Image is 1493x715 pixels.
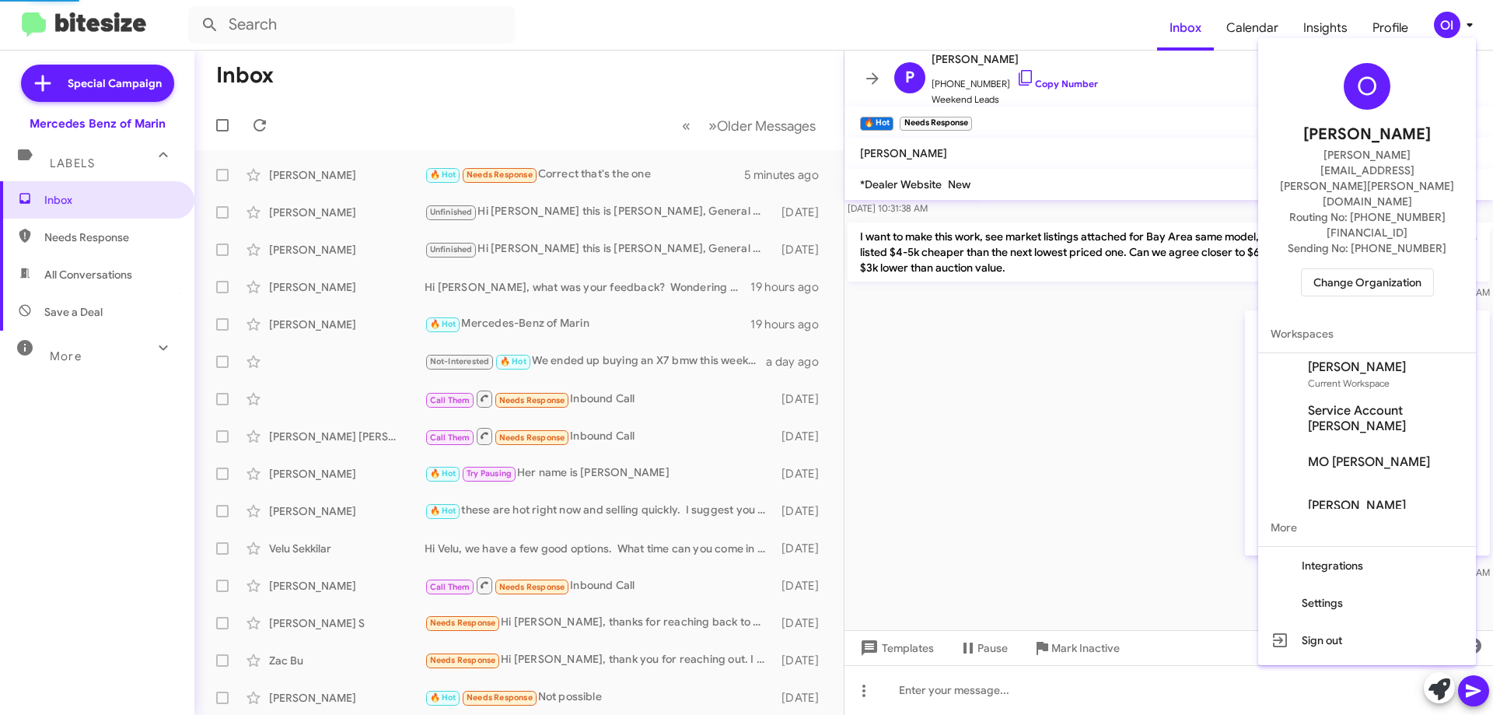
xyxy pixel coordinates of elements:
button: Change Organization [1301,268,1434,296]
div: O [1344,63,1390,110]
span: [PERSON_NAME] [1308,359,1406,375]
span: MO [PERSON_NAME] [1308,454,1430,470]
button: Integrations [1258,547,1476,584]
button: Settings [1258,584,1476,622]
span: Service Account [PERSON_NAME] [1308,403,1463,434]
span: [PERSON_NAME][EMAIL_ADDRESS][PERSON_NAME][PERSON_NAME][DOMAIN_NAME] [1277,147,1457,209]
span: Routing No: [PHONE_NUMBER][FINANCIAL_ID] [1277,209,1457,240]
span: [PERSON_NAME] [1303,122,1431,147]
button: Sign out [1258,622,1476,659]
span: Sending No: [PHONE_NUMBER] [1288,240,1446,256]
span: [PERSON_NAME] [1308,498,1406,513]
span: More [1258,509,1476,546]
span: Current Workspace [1308,377,1390,389]
span: Workspaces [1258,315,1476,352]
span: Change Organization [1313,269,1421,296]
